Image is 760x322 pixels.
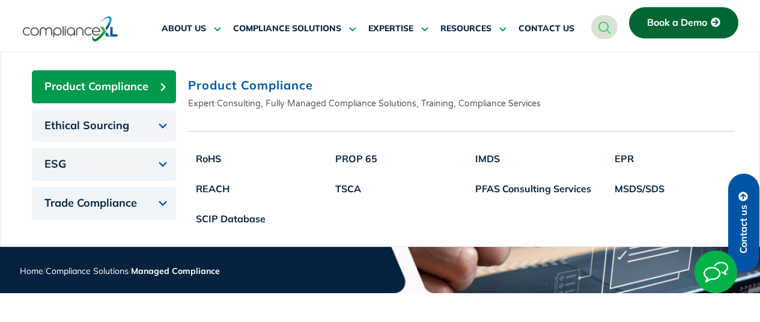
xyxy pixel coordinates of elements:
[23,15,118,43] img: logo-one.svg
[131,266,220,276] span: Managed Compliance
[518,23,574,34] span: CONTACT US
[327,174,385,204] a: TSCA
[233,14,356,43] a: COMPLIANCE SOLUTIONS
[46,266,129,276] a: Compliance Solutions
[368,23,413,34] span: EXPERTISE
[20,266,43,276] a: Home
[591,15,618,39] a: navsearch-button
[188,174,273,204] a: REACH
[607,174,672,204] a: MSDS/SDS
[162,14,221,43] a: ABOUT US
[440,23,491,34] span: RESOURCES
[327,144,385,174] a: PROP 65
[188,76,735,94] h2: Product Compliance
[695,251,737,293] img: Start Chat
[647,17,707,28] span: Book a Demo
[467,174,599,204] a: PFAS Consulting Services
[162,23,206,34] span: ABOUT US
[188,97,735,110] p: Expert Consulting, Fully Managed Compliance Solutions, Training, Compliance Services
[518,14,574,43] a: CONTACT US
[32,70,741,240] div: Tabs. Open items with Enter or Space, close with Escape and navigate using the Arrow keys.
[233,23,341,34] span: COMPLIANCE SOLUTIONS
[20,266,220,276] span: / /
[629,7,738,38] a: Book a Demo
[467,144,599,174] a: IMDS
[440,14,506,43] a: RESOURCES
[738,205,749,254] span: Contact us
[44,196,137,210] span: Trade Compliance
[44,80,148,94] span: Product Compliance
[188,144,273,174] a: RoHS
[368,14,428,43] a: EXPERTISE
[44,157,66,171] span: ESG
[728,174,759,272] a: Contact us
[44,119,129,133] span: Ethical Sourcing
[607,144,672,174] a: EPR
[188,204,273,234] a: SCIP Database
